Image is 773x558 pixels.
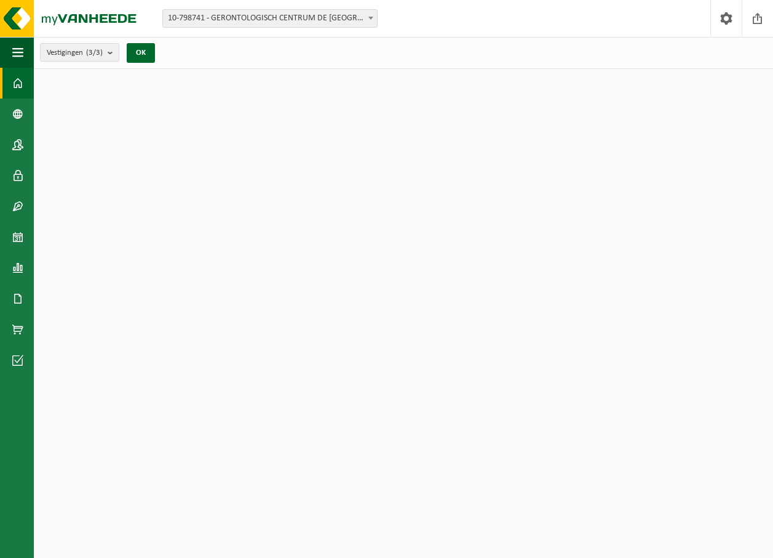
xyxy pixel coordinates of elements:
span: 10-798741 - GERONTOLOGISCH CENTRUM DE HAAN VZW - DROGENBOS [162,9,378,28]
count: (3/3) [86,49,103,57]
button: Vestigingen(3/3) [40,43,119,62]
button: OK [127,43,155,63]
span: 10-798741 - GERONTOLOGISCH CENTRUM DE HAAN VZW - DROGENBOS [163,10,377,27]
span: Vestigingen [47,44,103,62]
